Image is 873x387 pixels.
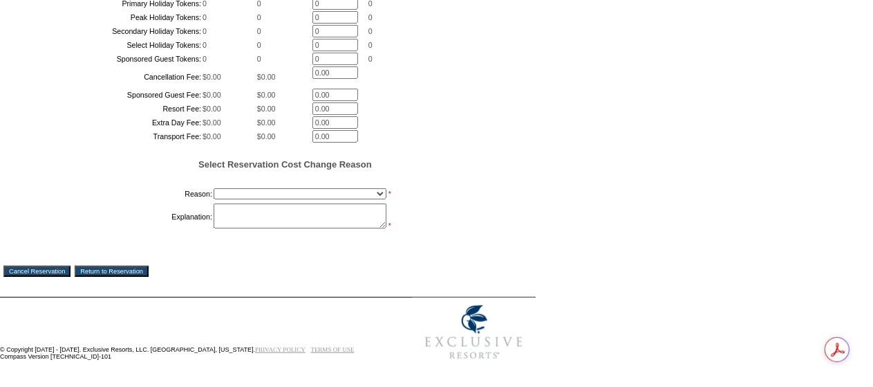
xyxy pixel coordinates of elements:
span: 0 [368,13,373,21]
span: $0.00 [203,91,221,99]
span: $0.00 [203,118,221,127]
span: 0 [257,27,261,35]
td: Select Holiday Tokens: [39,39,201,51]
span: 0 [257,41,261,49]
span: $0.00 [203,132,221,141]
h5: Select Reservation Cost Change Reason [38,159,532,170]
span: $0.00 [257,118,276,127]
span: $0.00 [257,105,276,113]
span: 0 [257,55,261,63]
span: $0.00 [203,73,221,81]
span: $0.00 [257,91,276,99]
td: Reason: [39,186,212,202]
span: 0 [203,55,207,63]
span: 0 [368,41,373,49]
td: Explanation: [39,204,212,230]
span: $0.00 [257,73,276,81]
td: Cancellation Fee: [39,66,201,87]
span: 0 [203,41,207,49]
a: PRIVACY POLICY [255,346,306,353]
span: 0 [368,27,373,35]
td: Resort Fee: [39,102,201,115]
td: Secondary Holiday Tokens: [39,25,201,37]
td: Sponsored Guest Tokens: [39,53,201,65]
span: 0 [257,13,261,21]
td: Transport Fee: [39,130,201,143]
span: 0 [203,13,207,21]
span: $0.00 [257,132,276,141]
td: Extra Day Fee: [39,116,201,129]
td: Sponsored Guest Fee: [39,89,201,101]
input: Return to Reservation [75,266,149,277]
td: Peak Holiday Tokens: [39,11,201,24]
input: Cancel Reservation [3,266,71,277]
span: $0.00 [203,105,221,113]
span: 0 [368,55,373,63]
span: 0 [203,27,207,35]
img: Exclusive Resorts [412,298,536,367]
a: TERMS OF USE [311,346,355,353]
